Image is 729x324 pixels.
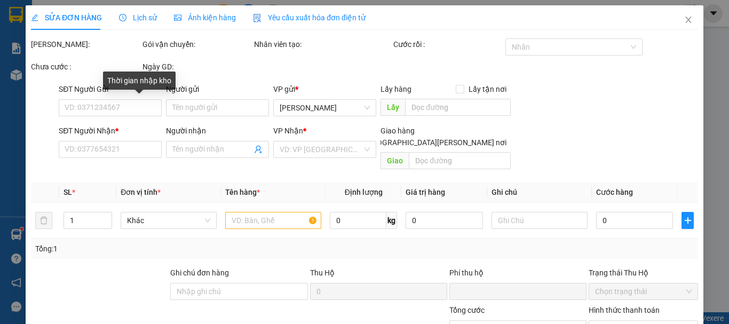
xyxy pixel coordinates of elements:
[170,268,229,277] label: Ghi chú đơn hàng
[119,13,157,22] span: Lịch sử
[273,83,376,95] div: VP gửi
[35,212,52,229] button: delete
[381,152,409,169] span: Giao
[344,188,382,196] span: Định lượng
[142,38,252,50] div: Gói vận chuyển:
[381,85,411,93] span: Lấy hàng
[31,13,102,22] span: SỬA ĐƠN HÀNG
[280,100,370,116] span: Hồ Chí Minh
[225,212,321,229] input: VD: Bàn, Ghế
[127,212,210,228] span: Khác
[31,61,140,73] div: Chưa cước :
[449,267,587,283] div: Phí thu hộ
[174,14,181,21] span: picture
[121,188,161,196] span: Đơn vị tính
[406,188,445,196] span: Giá trị hàng
[174,13,236,22] span: Ảnh kiện hàng
[595,283,692,299] span: Chọn trạng thái
[253,13,366,22] span: Yêu cầu xuất hóa đơn điện tử
[381,99,405,116] span: Lấy
[59,83,162,95] div: SĐT Người Gửi
[682,216,693,225] span: plus
[166,125,269,137] div: Người nhận
[166,83,269,95] div: Người gửi
[393,38,503,50] div: Cước rồi :
[684,15,693,24] span: close
[253,14,262,22] img: icon
[673,5,703,35] button: Close
[589,267,698,279] div: Trạng thái Thu Hộ
[35,243,282,255] div: Tổng: 1
[492,212,588,229] input: Ghi Chú
[225,188,260,196] span: Tên hàng
[360,137,510,148] span: [GEOGRAPHIC_DATA][PERSON_NAME] nơi
[254,145,263,154] span: user-add
[31,38,140,50] div: [PERSON_NAME]:
[464,83,510,95] span: Lấy tận nơi
[59,125,162,137] div: SĐT Người Nhận
[449,306,485,314] span: Tổng cước
[596,188,633,196] span: Cước hàng
[170,283,307,300] input: Ghi chú đơn hàng
[381,127,415,135] span: Giao hàng
[254,38,391,50] div: Nhân viên tạo:
[64,188,72,196] span: SL
[119,14,126,21] span: clock-circle
[409,152,510,169] input: Dọc đường
[386,212,397,229] span: kg
[273,127,303,135] span: VP Nhận
[682,212,694,229] button: plus
[589,306,660,314] label: Hình thức thanh toán
[310,268,334,277] span: Thu Hộ
[31,14,38,21] span: edit
[142,61,252,73] div: Ngày GD:
[405,99,510,116] input: Dọc đường
[487,182,592,203] th: Ghi chú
